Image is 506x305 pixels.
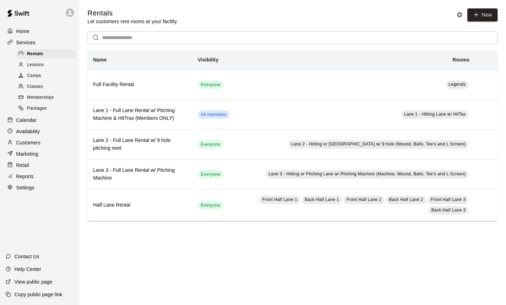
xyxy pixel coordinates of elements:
[6,182,73,193] a: Settings
[27,51,43,58] span: Rentals
[93,81,187,89] h6: Full Facility Rental
[16,117,37,124] p: Calendar
[198,170,223,179] div: This service is visible to all of your customers
[454,9,465,20] button: Rental settings
[6,137,73,148] a: Customers
[93,167,187,182] h6: Lane 3 - Full Lane Rental w/ Pitching Machine
[93,201,187,209] h6: Half Lane Rental
[87,8,178,18] h5: Rentals
[87,50,498,221] table: simple table
[291,142,466,147] span: Lane 2 - Hitting or [GEOGRAPHIC_DATA] w/ 9 hole (Mound, Balls, Tee's and L Screen)
[432,208,466,213] span: Back Half Lane 3
[27,83,43,90] span: Classes
[14,278,52,285] p: View public page
[17,71,79,82] a: Camps
[449,82,466,87] span: Legends
[453,57,469,63] b: Rooms
[389,197,423,202] span: Back Half Lane 2
[17,59,79,70] a: Lessons
[14,253,39,260] p: Contact Us
[6,37,73,48] a: Services
[198,57,219,63] b: Visibility
[6,26,73,37] a: Home
[198,202,223,209] span: Everyone
[17,49,76,59] div: Rentals
[6,126,73,137] a: Availability
[305,197,339,202] span: Back Half Lane 1
[87,18,178,25] p: Let customers rent rooms at your facility.
[404,112,466,117] span: Lane 1 - Hitting Lane w/ HitTax
[14,291,62,298] p: Copy public page link
[17,71,76,81] div: Camps
[467,8,498,21] a: New
[17,92,79,103] a: Memberships
[27,72,41,79] span: Camps
[17,103,79,114] a: Packages
[198,111,229,118] span: All members
[16,128,40,135] p: Availability
[27,105,47,112] span: Packages
[17,104,76,113] div: Packages
[93,57,107,63] b: Name
[27,94,54,101] span: Memberships
[16,39,35,46] p: Services
[17,82,79,92] a: Classes
[6,149,73,159] a: Marketing
[16,139,40,146] p: Customers
[16,184,34,191] p: Settings
[198,141,223,148] span: Everyone
[198,201,223,209] div: This service is visible to all of your customers
[16,173,34,180] p: Reports
[16,162,29,169] p: Retail
[17,93,76,103] div: Memberships
[17,82,76,92] div: Classes
[6,160,73,170] a: Retail
[262,197,297,202] span: Front Half Lane 1
[6,115,73,125] a: Calendar
[431,197,466,202] span: Front Half Lane 3
[16,150,38,157] p: Marketing
[93,137,187,152] h6: Lane 2 - Full Lane Rental w/ 9 hole pitching neet
[198,140,223,149] div: This service is visible to all of your customers
[93,107,187,122] h6: Lane 1 - Full Lane Rental w/ Pitching Machine & HitTrax (Members ONLY)
[198,82,223,88] span: Everyone
[198,171,223,178] span: Everyone
[6,171,73,182] a: Reports
[17,48,79,59] a: Rentals
[268,171,466,176] span: Lane 3 - Hitting or Pitching Lane w/ Pitching Machine (Machine, Mound, Balls, Tee's and L Screen)
[16,28,30,35] p: Home
[27,61,44,69] span: Lessons
[14,266,41,273] p: Help Center
[346,197,382,202] span: Front Half Lane 2
[198,80,223,89] div: This service is visible to all of your customers
[17,60,76,70] div: Lessons
[198,110,229,119] div: This service is visible to all members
